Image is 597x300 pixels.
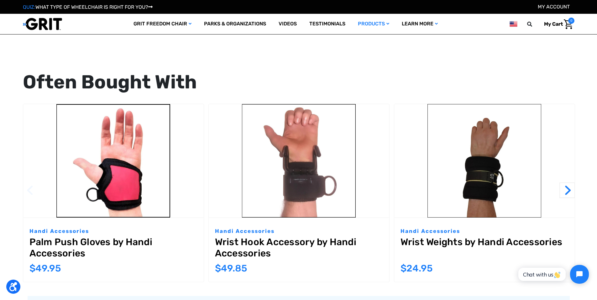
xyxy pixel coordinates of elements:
[395,14,444,34] a: Learn More
[209,104,389,218] img: Wrist Hook Accessory by Handi Accessories
[215,227,383,235] p: Handi Accessories
[394,104,575,218] img: Wrist Weights by Handi Accessories
[511,260,594,289] iframe: Tidio Chat
[209,104,389,218] a: Wrist Hook Accessory by Handi Accessories,$49.85
[394,104,575,218] a: Wrist Weights by Handi Accessories,$24.95
[303,14,352,34] a: Testimonials
[352,14,395,34] a: Products
[272,14,303,34] a: Videos
[23,104,204,218] img: Palm Push Gloves by Handi Accessories
[23,4,153,10] a: QUIZ:WHAT TYPE OF WHEELCHAIR IS RIGHT FOR YOU?
[538,4,570,10] a: Account
[198,14,272,34] a: Parks & Organizations
[23,18,62,30] img: GRIT All-Terrain Wheelchair and Mobility Equipment
[564,19,573,29] img: Cart
[401,236,568,259] a: Wrist Weights by Handi Accessories,$24.95
[559,182,575,198] button: Go to slide 2 of 2
[544,21,563,27] span: My Cart
[401,227,568,235] p: Handi Accessories
[539,18,574,31] a: Cart with 0 items
[215,263,247,274] span: $49.85
[568,18,574,24] span: 0
[530,18,539,31] input: Search
[23,104,204,218] a: Palm Push Gloves by Handi Accessories,$49.95
[401,263,433,274] span: $24.95
[23,68,574,96] div: Often Bought With
[23,4,35,10] span: QUIZ:
[29,263,61,274] span: $49.95
[215,236,383,259] a: Wrist Hook Accessory by Handi Accessories,$49.85
[510,20,517,28] img: us.png
[127,14,198,34] a: GRIT Freedom Chair
[29,236,197,259] a: Palm Push Gloves by Handi Accessories,$49.95
[29,227,197,235] p: Handi Accessories
[23,182,39,198] button: Go to slide 2 of 2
